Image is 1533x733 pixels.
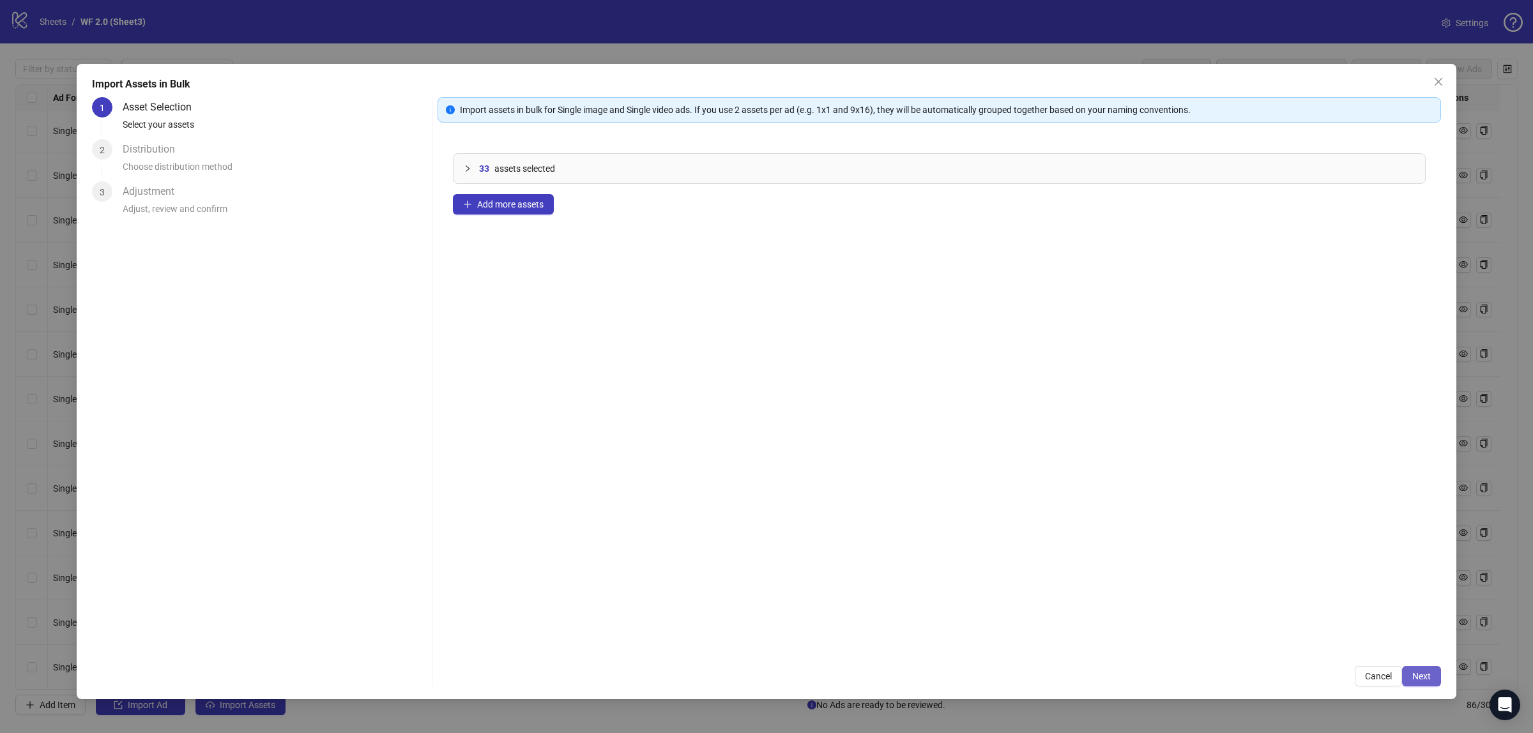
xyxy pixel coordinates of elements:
div: Select your assets [123,117,427,139]
div: 33assets selected [454,154,1425,183]
div: Open Intercom Messenger [1490,690,1520,720]
div: Asset Selection [123,97,202,117]
span: collapsed [464,165,471,172]
span: 1 [100,103,105,113]
span: info-circle [446,105,455,114]
div: Import Assets in Bulk [92,77,1441,92]
button: Add more assets [453,194,554,215]
span: 33 [479,162,489,176]
span: plus [463,200,472,209]
div: Adjust, review and confirm [123,202,427,223]
button: Next [1402,666,1441,686]
span: Cancel [1365,671,1392,681]
button: Cancel [1355,666,1402,686]
span: close [1433,77,1444,87]
span: Add more assets [477,199,544,209]
div: Adjustment [123,181,185,202]
span: Next [1412,671,1431,681]
span: assets selected [494,162,555,176]
div: Distribution [123,139,185,160]
button: Close [1428,72,1449,92]
div: Choose distribution method [123,160,427,181]
span: 2 [100,145,105,155]
span: 3 [100,187,105,197]
div: Import assets in bulk for Single image and Single video ads. If you use 2 assets per ad (e.g. 1x1... [460,103,1433,117]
